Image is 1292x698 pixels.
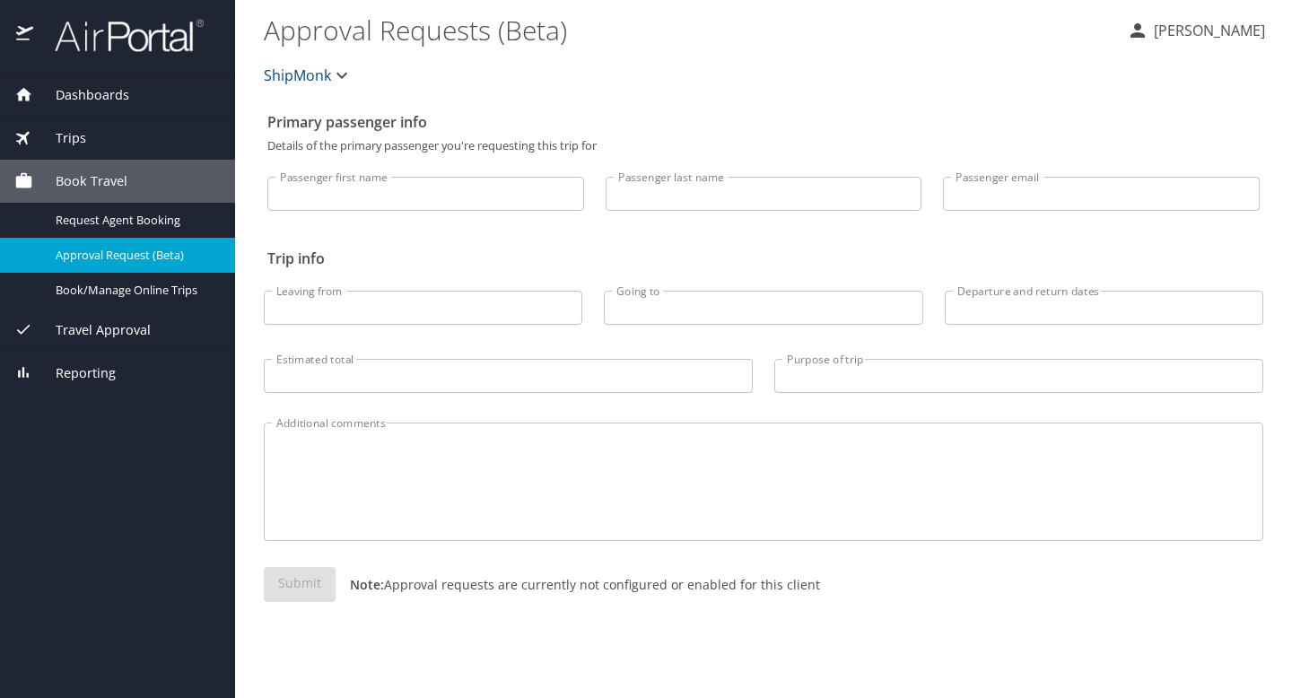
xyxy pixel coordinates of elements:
[56,212,214,229] span: Request Agent Booking
[33,128,86,148] span: Trips
[56,282,214,299] span: Book/Manage Online Trips
[267,140,1260,152] p: Details of the primary passenger you're requesting this trip for
[16,18,35,53] img: icon-airportal.png
[264,2,1113,57] h1: Approval Requests (Beta)
[33,171,127,191] span: Book Travel
[336,575,820,594] p: Approval requests are currently not configured or enabled for this client
[350,576,384,593] strong: Note:
[35,18,204,53] img: airportal-logo.png
[33,320,151,340] span: Travel Approval
[264,63,331,88] span: ShipMonk
[33,363,116,383] span: Reporting
[56,247,214,264] span: Approval Request (Beta)
[267,108,1260,136] h2: Primary passenger info
[1148,20,1265,41] p: [PERSON_NAME]
[267,244,1260,273] h2: Trip info
[257,57,360,93] button: ShipMonk
[1120,14,1272,47] button: [PERSON_NAME]
[33,85,129,105] span: Dashboards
